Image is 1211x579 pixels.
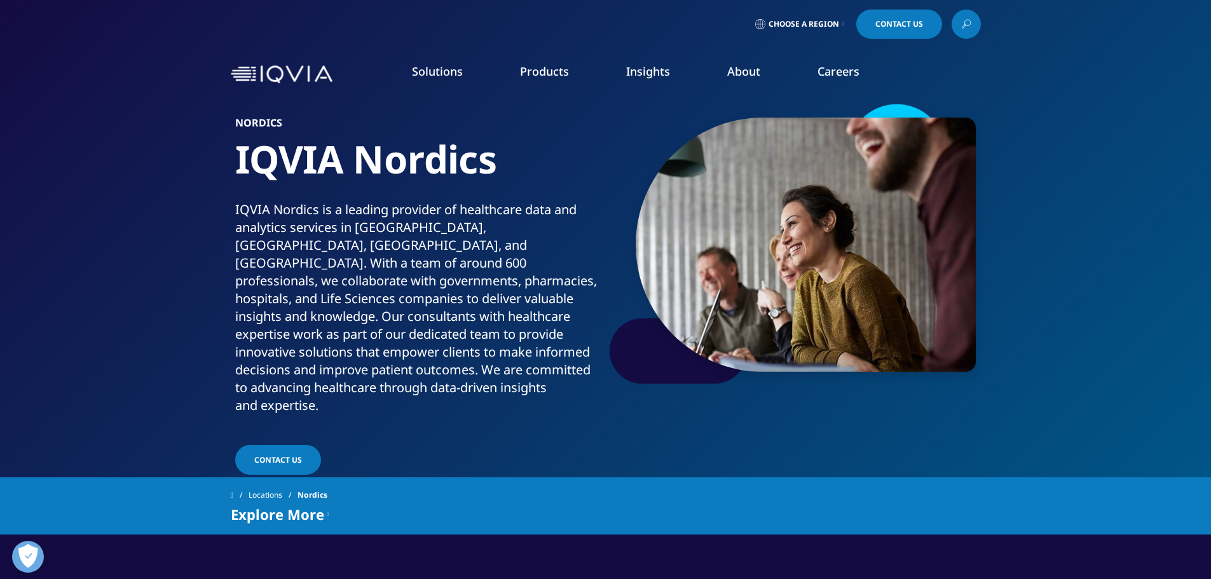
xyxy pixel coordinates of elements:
[875,20,923,28] span: Contact Us
[856,10,942,39] a: Contact Us
[338,44,981,104] nav: Primary
[727,64,760,79] a: About
[520,64,569,79] a: Products
[636,118,976,372] img: 244_colleagues-successful-collaboration-meeting.jpg
[254,454,302,465] span: Contact Us
[298,484,327,507] span: Nordics
[235,445,321,475] a: Contact Us
[231,507,324,522] span: Explore More
[626,64,670,79] a: Insights
[412,64,463,79] a: Solutions
[231,65,332,84] img: IQVIA Healthcare Information Technology and Pharma Clinical Research Company
[818,64,859,79] a: Careers
[12,541,44,573] button: Open Preferences
[249,484,298,507] a: Locations
[769,19,839,29] span: Choose a Region
[235,118,601,135] h6: Nordics
[235,135,601,201] h1: IQVIA Nordics
[235,201,601,422] p: IQVIA Nordics is a leading provider of healthcare data and analytics services in [GEOGRAPHIC_DATA...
